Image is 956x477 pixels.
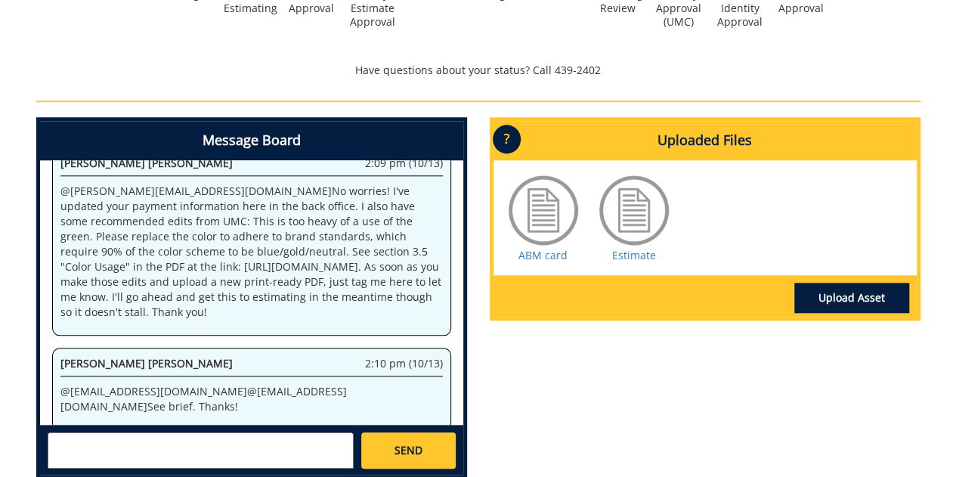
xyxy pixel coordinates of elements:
[36,63,920,78] p: Have questions about your status? Call 439-2402
[493,121,917,160] h4: Uploaded Files
[518,248,568,262] a: ABM card
[365,356,443,371] span: 2:10 pm (10/13)
[361,432,455,469] a: SEND
[794,283,909,313] a: Upload Asset
[394,443,422,458] span: SEND
[60,356,233,370] span: [PERSON_NAME] [PERSON_NAME]
[48,432,354,469] textarea: messageToSend
[612,248,656,262] a: Estimate
[60,384,443,414] p: @ [EMAIL_ADDRESS][DOMAIN_NAME] @ [EMAIL_ADDRESS][DOMAIN_NAME] See brief. Thanks!
[60,184,443,320] p: @ [PERSON_NAME][EMAIL_ADDRESS][DOMAIN_NAME] No worries! I've updated your payment information her...
[40,121,463,160] h4: Message Board
[60,156,233,170] span: [PERSON_NAME] [PERSON_NAME]
[365,156,443,171] span: 2:09 pm (10/13)
[493,125,521,153] p: ?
